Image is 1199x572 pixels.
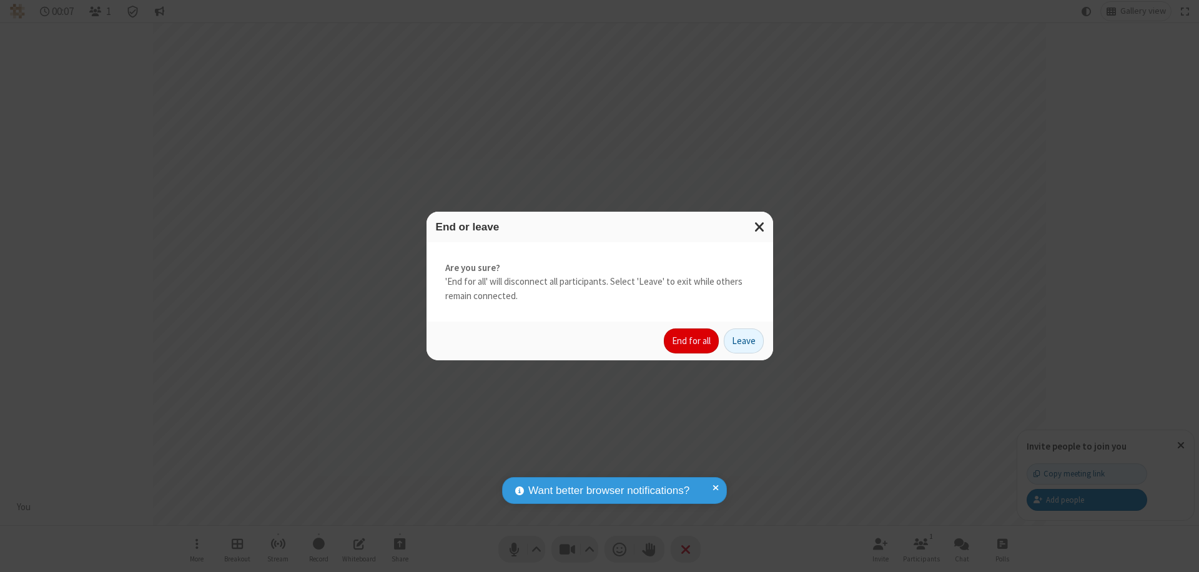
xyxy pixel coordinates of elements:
span: Want better browser notifications? [528,483,689,499]
h3: End or leave [436,221,764,233]
strong: Are you sure? [445,261,754,275]
button: End for all [664,328,719,353]
button: Close modal [747,212,773,242]
div: 'End for all' will disconnect all participants. Select 'Leave' to exit while others remain connec... [427,242,773,322]
button: Leave [724,328,764,353]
